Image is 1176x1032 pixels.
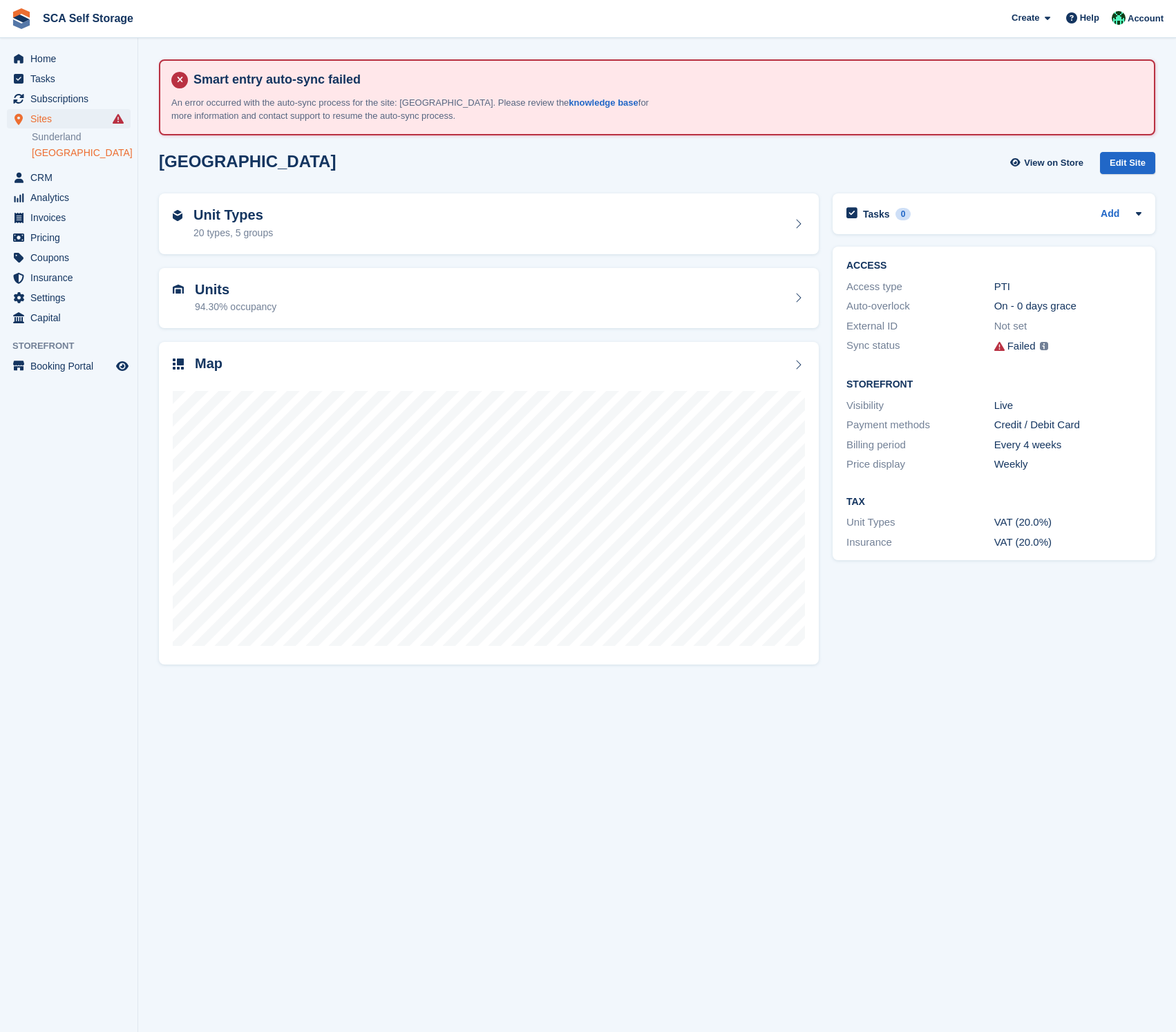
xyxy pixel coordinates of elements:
[7,308,131,327] a: menu
[32,146,131,160] a: [GEOGRAPHIC_DATA]
[846,535,994,551] div: Insurance
[159,268,819,329] a: Units 94.30% occupancy
[1100,152,1155,175] div: Edit Site
[863,208,890,220] h2: Tasks
[1007,338,1036,354] div: Failed
[994,417,1142,433] div: Credit / Debit Card
[7,168,131,187] a: menu
[173,285,184,294] img: unit-icn-7be61d7bf1b0ce9d3e12c5938cc71ed9869f7b940bace4675aadf7bd6d80202e.svg
[193,207,273,223] h2: Unit Types
[30,288,113,307] span: Settings
[7,208,131,227] a: menu
[994,457,1142,472] div: Weekly
[1012,11,1039,25] span: Create
[1080,11,1099,25] span: Help
[846,437,994,453] div: Billing period
[11,8,32,29] img: stora-icon-8386f47178a22dfd0bd8f6a31ec36ba5ce8667c1dd55bd0f319d3a0aa187defe.svg
[30,356,113,376] span: Booking Portal
[846,260,1141,271] h2: ACCESS
[994,279,1142,295] div: PTI
[173,210,182,221] img: unit-type-icn-2b2737a686de81e16bb02015468b77c625bbabd49415b5ef34ead5e3b44a266d.svg
[569,97,638,108] a: knowledge base
[7,49,131,68] a: menu
[7,188,131,207] a: menu
[30,208,113,227] span: Invoices
[30,268,113,287] span: Insurance
[1112,11,1126,25] img: Ross Chapman
[173,359,184,370] img: map-icn-33ee37083ee616e46c38cad1a60f524a97daa1e2b2c8c0bc3eb3415660979fc1.svg
[846,279,994,295] div: Access type
[114,358,131,374] a: Preview store
[994,398,1142,414] div: Live
[32,131,131,144] a: Sunderland
[30,89,113,108] span: Subscriptions
[846,379,1141,390] h2: Storefront
[895,208,911,220] div: 0
[7,109,131,128] a: menu
[846,298,994,314] div: Auto-overlock
[159,342,819,665] a: Map
[7,228,131,247] a: menu
[1024,156,1083,170] span: View on Store
[193,226,273,240] div: 20 types, 5 groups
[30,228,113,247] span: Pricing
[30,69,113,88] span: Tasks
[1101,207,1119,222] a: Add
[7,248,131,267] a: menu
[7,356,131,376] a: menu
[846,398,994,414] div: Visibility
[195,282,276,298] h2: Units
[30,168,113,187] span: CRM
[188,72,1143,88] h4: Smart entry auto-sync failed
[994,437,1142,453] div: Every 4 weeks
[30,109,113,128] span: Sites
[846,457,994,472] div: Price display
[37,7,139,30] a: SCA Self Storage
[846,497,1141,508] h2: Tax
[30,188,113,207] span: Analytics
[1040,342,1048,350] img: icon-info-grey-7440780725fd019a000dd9b08b2336e03edf1995a4989e88bcd33f0948082b44.svg
[1100,152,1155,180] a: Edit Site
[30,248,113,267] span: Coupons
[159,152,336,171] h2: [GEOGRAPHIC_DATA]
[7,89,131,108] a: menu
[994,515,1142,531] div: VAT (20.0%)
[994,318,1142,334] div: Not set
[846,338,994,355] div: Sync status
[30,308,113,327] span: Capital
[1128,12,1164,26] span: Account
[994,535,1142,551] div: VAT (20.0%)
[12,339,137,353] span: Storefront
[159,193,819,254] a: Unit Types 20 types, 5 groups
[7,288,131,307] a: menu
[7,69,131,88] a: menu
[1008,152,1089,175] a: View on Store
[846,515,994,531] div: Unit Types
[195,356,222,372] h2: Map
[846,318,994,334] div: External ID
[30,49,113,68] span: Home
[171,96,655,123] p: An error occurred with the auto-sync process for the site: [GEOGRAPHIC_DATA]. Please review the f...
[7,268,131,287] a: menu
[195,300,276,314] div: 94.30% occupancy
[846,417,994,433] div: Payment methods
[113,113,124,124] i: Smart entry sync failures have occurred
[994,298,1142,314] div: On - 0 days grace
